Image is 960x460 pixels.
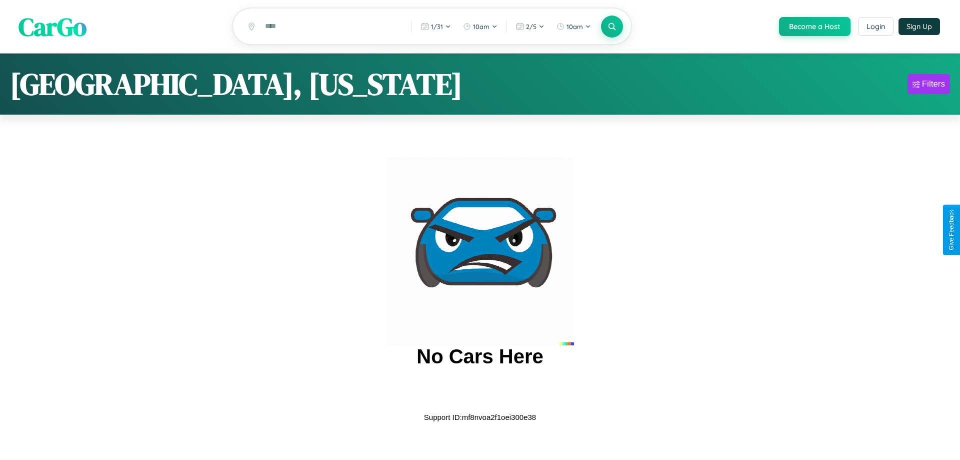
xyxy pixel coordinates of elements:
button: 10am [458,19,502,35]
div: Give Feedback [948,210,955,250]
span: 10am [566,23,583,31]
p: Support ID: mf8nvoa2f1oei300e38 [424,410,536,424]
span: 1 / 31 [431,23,443,31]
span: 10am [473,23,489,31]
button: Sign Up [898,18,940,35]
h2: No Cars Here [416,345,543,368]
div: Filters [922,79,945,89]
button: Become a Host [779,17,850,36]
h1: [GEOGRAPHIC_DATA], [US_STATE] [10,64,462,105]
button: Login [858,18,893,36]
button: Filters [907,74,950,94]
img: car [386,157,574,345]
button: 1/31 [416,19,456,35]
span: 2 / 5 [526,23,536,31]
button: 2/5 [511,19,549,35]
button: 10am [551,19,596,35]
span: CarGo [18,9,86,44]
